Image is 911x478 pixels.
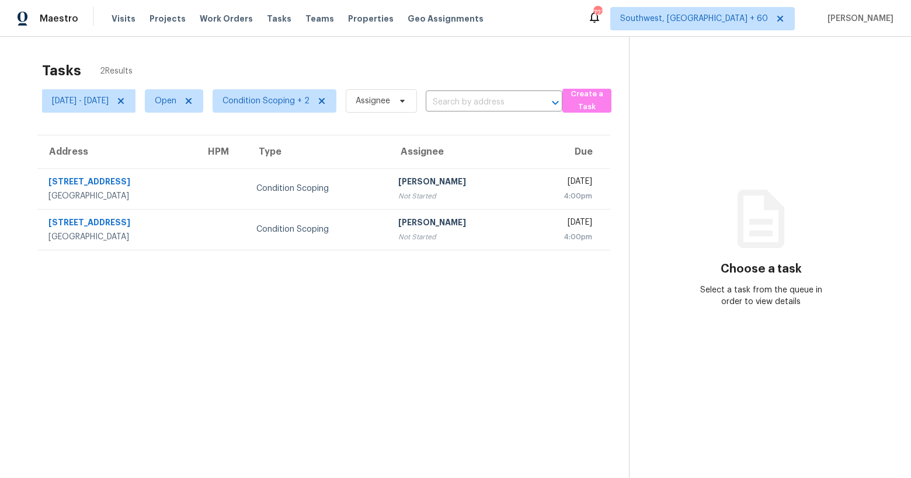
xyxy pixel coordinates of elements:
[533,231,592,243] div: 4:00pm
[247,135,389,168] th: Type
[100,65,133,77] span: 2 Results
[348,13,394,25] span: Properties
[356,95,390,107] span: Assignee
[696,284,827,308] div: Select a task from the queue in order to view details
[42,65,81,76] h2: Tasks
[256,183,380,194] div: Condition Scoping
[398,190,514,202] div: Not Started
[149,13,186,25] span: Projects
[389,135,523,168] th: Assignee
[196,135,247,168] th: HPM
[398,176,514,190] div: [PERSON_NAME]
[52,95,109,107] span: [DATE] - [DATE]
[305,13,334,25] span: Teams
[48,217,187,231] div: [STREET_ADDRESS]
[48,231,187,243] div: [GEOGRAPHIC_DATA]
[523,135,610,168] th: Due
[593,7,601,19] div: 727
[40,13,78,25] span: Maestro
[620,13,768,25] span: Southwest, [GEOGRAPHIC_DATA] + 60
[398,217,514,231] div: [PERSON_NAME]
[37,135,196,168] th: Address
[267,15,291,23] span: Tasks
[721,263,802,275] h3: Choose a task
[426,93,530,111] input: Search by address
[562,89,611,113] button: Create a Task
[48,190,187,202] div: [GEOGRAPHIC_DATA]
[408,13,484,25] span: Geo Assignments
[200,13,253,25] span: Work Orders
[533,176,592,190] div: [DATE]
[256,224,380,235] div: Condition Scoping
[398,231,514,243] div: Not Started
[568,88,606,114] span: Create a Task
[547,95,564,111] button: Open
[222,95,310,107] span: Condition Scoping + 2
[48,176,187,190] div: [STREET_ADDRESS]
[533,217,592,231] div: [DATE]
[112,13,135,25] span: Visits
[155,95,176,107] span: Open
[533,190,592,202] div: 4:00pm
[823,13,893,25] span: [PERSON_NAME]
